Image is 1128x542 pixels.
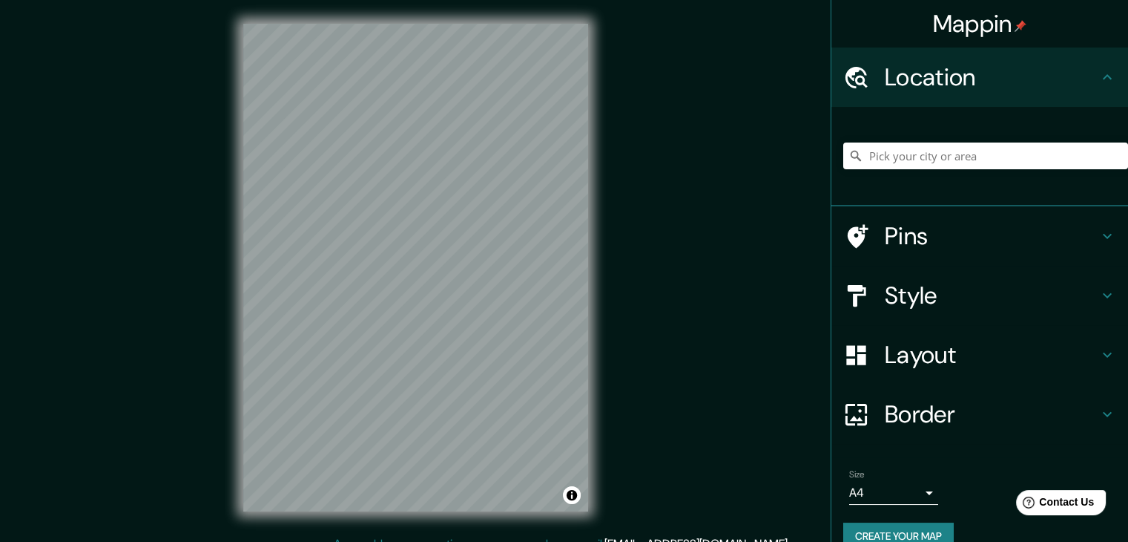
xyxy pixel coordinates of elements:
button: Toggle attribution [563,486,581,504]
iframe: Help widget launcher [996,484,1112,526]
h4: Style [885,281,1098,310]
h4: Mappin [933,9,1027,39]
div: A4 [849,481,938,505]
input: Pick your city or area [843,143,1128,169]
label: Size [849,468,865,481]
h4: Border [885,399,1098,429]
div: Border [831,385,1128,444]
div: Layout [831,325,1128,385]
div: Location [831,48,1128,107]
h4: Location [885,62,1098,92]
div: Pins [831,206,1128,266]
h4: Layout [885,340,1098,370]
h4: Pins [885,221,1098,251]
canvas: Map [243,24,588,512]
div: Style [831,266,1128,325]
img: pin-icon.png [1015,20,1026,32]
